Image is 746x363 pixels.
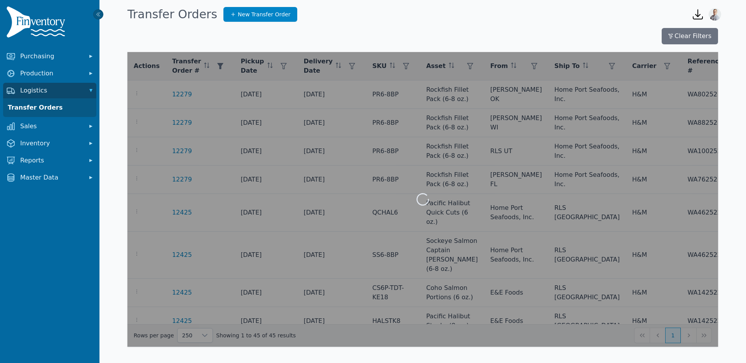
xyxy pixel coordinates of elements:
img: Joshua Benton [709,8,721,21]
button: Reports [3,153,96,168]
button: Sales [3,119,96,134]
a: Transfer Orders [5,100,95,115]
a: New Transfer Order [223,7,297,22]
button: Clear Filters [662,28,718,44]
button: Purchasing [3,49,96,64]
span: New Transfer Order [238,10,291,18]
span: Purchasing [20,52,82,61]
span: Reports [20,156,82,165]
span: Master Data [20,173,82,182]
button: Inventory [3,136,96,151]
img: Finventory [6,6,68,41]
button: Master Data [3,170,96,185]
button: Production [3,66,96,81]
span: Logistics [20,86,82,95]
button: Logistics [3,83,96,98]
h1: Transfer Orders [127,7,217,21]
span: Inventory [20,139,82,148]
span: Production [20,69,82,78]
span: Sales [20,122,82,131]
